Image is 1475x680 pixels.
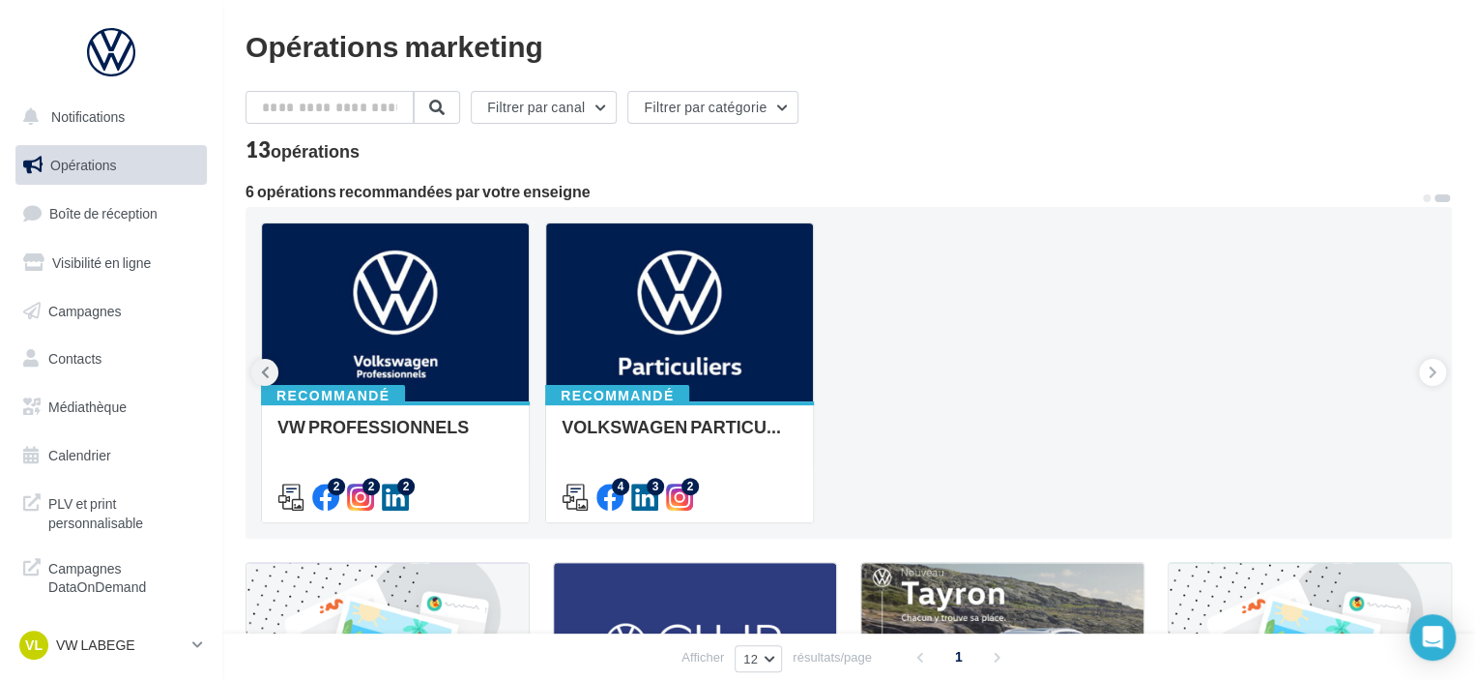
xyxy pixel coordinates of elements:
a: Opérations [12,145,211,186]
button: Filtrer par canal [471,91,617,124]
span: PLV et print personnalisable [48,490,199,532]
a: Boîte de réception [12,192,211,234]
div: Recommandé [261,385,405,406]
span: Campagnes [48,302,122,318]
span: Visibilité en ligne [52,254,151,271]
span: VL [25,636,43,655]
a: Visibilité en ligne [12,243,211,283]
p: VW LABEGE [56,636,185,655]
div: 2 [681,478,699,495]
a: Contacts [12,339,211,379]
div: Open Intercom Messenger [1409,614,1456,661]
span: Médiathèque [48,399,127,415]
span: Afficher [681,648,724,666]
div: Opérations marketing [246,31,1452,60]
span: Contacts [48,350,101,367]
span: Campagnes DataOnDemand [48,555,199,597]
a: Calendrier [12,435,211,476]
a: Campagnes [12,291,211,332]
a: PLV et print personnalisable [12,483,211,540]
button: 12 [735,645,782,672]
div: 13 [246,139,360,161]
div: 2 [328,478,345,495]
span: Boîte de réception [49,205,158,222]
span: 1 [943,641,974,672]
div: opérations [271,142,360,160]
div: 2 [397,478,415,495]
div: 2 [362,478,380,495]
div: Recommandé [545,385,689,406]
span: Notifications [51,108,125,125]
span: résultats/page [793,648,872,666]
button: Notifications [12,97,203,137]
div: 4 [612,478,629,495]
a: Campagnes DataOnDemand [12,547,211,605]
div: 6 opérations recommandées par votre enseigne [246,184,1421,199]
div: VOLKSWAGEN PARTICULIER [562,417,797,456]
span: 12 [743,651,758,666]
span: Opérations [50,157,116,173]
span: Calendrier [48,447,111,463]
div: VW PROFESSIONNELS [277,417,513,456]
div: 3 [647,478,664,495]
a: Médiathèque [12,387,211,428]
button: Filtrer par catégorie [627,91,798,124]
a: VL VW LABEGE [15,627,207,664]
